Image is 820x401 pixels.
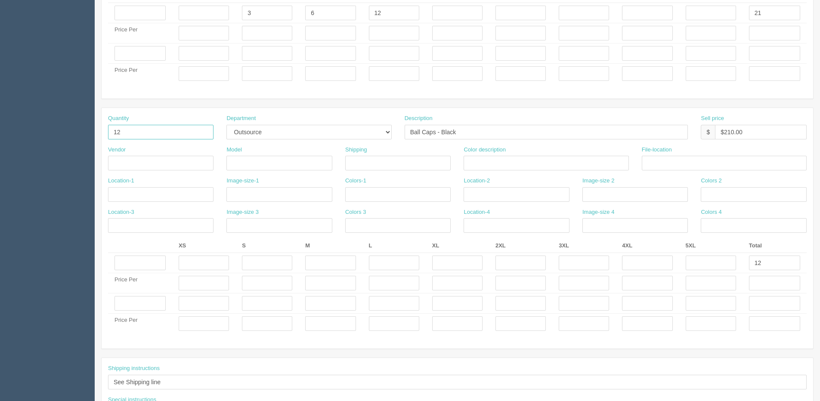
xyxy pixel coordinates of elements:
[464,208,490,216] label: Location-4
[108,208,134,216] label: Location-3
[108,314,172,334] td: Price Per
[226,114,256,123] label: Department
[701,208,721,216] label: Colors 4
[235,239,299,253] th: S
[701,125,715,139] div: $
[362,239,426,253] th: L
[582,177,614,185] label: Image-size 2
[299,239,362,253] th: M
[108,23,172,43] td: Price Per
[108,114,129,123] label: Quantity
[642,146,672,154] label: File-location
[426,239,489,253] th: XL
[582,208,614,216] label: Image-size 4
[464,146,506,154] label: Color description
[108,273,172,293] td: Price Per
[226,177,259,185] label: Image-size-1
[679,239,743,253] th: 5XL
[616,239,679,253] th: 4XL
[552,239,616,253] th: 3XL
[464,177,490,185] label: Location-2
[108,64,172,84] td: Price Per
[226,208,258,216] label: Image-size 3
[701,114,724,123] label: Sell price
[405,114,433,123] label: Description
[172,239,235,253] th: XS
[345,208,366,216] label: Colors 3
[489,239,552,253] th: 2XL
[743,239,807,253] th: Total
[345,177,366,185] label: Colors-1
[345,146,367,154] label: Shipping
[108,146,126,154] label: Vendor
[108,177,134,185] label: Location-1
[701,177,721,185] label: Colors 2
[108,364,160,373] label: Shipping instructions
[226,146,241,154] label: Model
